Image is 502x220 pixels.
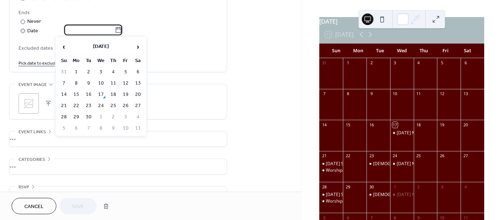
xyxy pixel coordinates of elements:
td: 10 [120,123,131,134]
td: 6 [132,67,144,77]
div: Sunday School [319,192,343,198]
div: 4 [416,60,421,66]
span: Categories [19,156,45,163]
div: 7 [321,91,327,97]
td: 16 [83,89,94,100]
span: › [133,40,143,54]
td: 4 [132,112,144,122]
div: [DATE] [319,17,484,26]
td: 14 [58,89,70,100]
div: 3 [439,184,445,190]
div: 30 [369,184,374,190]
div: Sunday School [319,161,343,167]
td: 8 [95,123,107,134]
div: 2 [416,184,421,190]
td: 22 [70,101,82,111]
div: Mon [347,44,369,58]
td: 28 [58,112,70,122]
div: [DATE] School [326,161,355,167]
div: 25 [416,153,421,159]
th: We [95,56,107,66]
td: 3 [95,67,107,77]
td: 27 [132,101,144,111]
div: Worship Service [319,198,343,204]
td: 11 [132,123,144,134]
td: 5 [120,67,131,77]
div: Never [27,18,41,25]
td: 7 [58,78,70,89]
span: Event image [19,81,47,89]
td: 5 [58,123,70,134]
div: Tue [369,44,391,58]
th: Fr [120,56,131,66]
td: 9 [108,123,119,134]
div: 31 [321,60,327,66]
div: [DATE] Night Service [397,130,439,136]
span: ‹ [58,40,69,54]
div: 22 [345,153,351,159]
div: Worship Service [319,167,343,174]
td: 17 [95,89,107,100]
div: Wednesday Night Service [390,161,414,167]
th: Su [58,56,70,66]
td: 10 [95,78,107,89]
td: 9 [83,78,94,89]
td: 15 [70,89,82,100]
div: [DATE] Night Service [397,161,439,167]
div: Sun [325,44,347,58]
div: 6 [463,60,468,66]
th: Th [108,56,119,66]
a: Cancel [12,198,56,214]
span: RSVP [19,183,29,191]
div: ; [19,93,39,114]
td: 1 [70,67,82,77]
div: Worship Service [326,198,359,204]
div: Worship Service [326,167,359,174]
div: Ladies Bible Study [367,192,390,198]
td: 8 [70,78,82,89]
span: Excluded dates [19,45,218,52]
div: Ends [19,9,216,17]
td: 12 [120,78,131,89]
div: 11 [416,91,421,97]
div: 27 [463,153,468,159]
div: 23 [369,153,374,159]
div: 13 [463,91,468,97]
td: 4 [108,67,119,77]
td: 2 [83,67,94,77]
th: [DATE] [70,39,131,55]
div: 9 [369,91,374,97]
td: 23 [83,101,94,111]
div: 19 [439,122,445,127]
div: Wednesday Night Service [390,130,414,136]
div: Wed [391,44,413,58]
div: Fri [434,44,456,58]
div: [DATE] Night Service [397,192,439,198]
td: 24 [95,101,107,111]
div: 29 [345,184,351,190]
div: [DEMOGRAPHIC_DATA] [DEMOGRAPHIC_DATA] Study [373,192,482,198]
td: 13 [132,78,144,89]
span: Cancel [24,203,44,211]
div: 10 [392,91,398,97]
div: ••• [9,187,227,202]
div: 5 [439,60,445,66]
div: 14 [321,122,327,127]
div: 15 [345,122,351,127]
td: 25 [108,101,119,111]
td: 11 [108,78,119,89]
div: Sat [457,44,478,58]
div: 1 [392,184,398,190]
div: 24 [392,153,398,159]
td: 7 [83,123,94,134]
div: 17 [392,122,398,127]
div: 8 [345,91,351,97]
td: 6 [70,123,82,134]
td: 2 [108,112,119,122]
div: 26 [439,153,445,159]
td: 30 [83,112,94,122]
td: 20 [132,89,144,100]
div: Thu [413,44,434,58]
span: Pick date to exclude [19,60,58,67]
div: Date [27,27,122,35]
